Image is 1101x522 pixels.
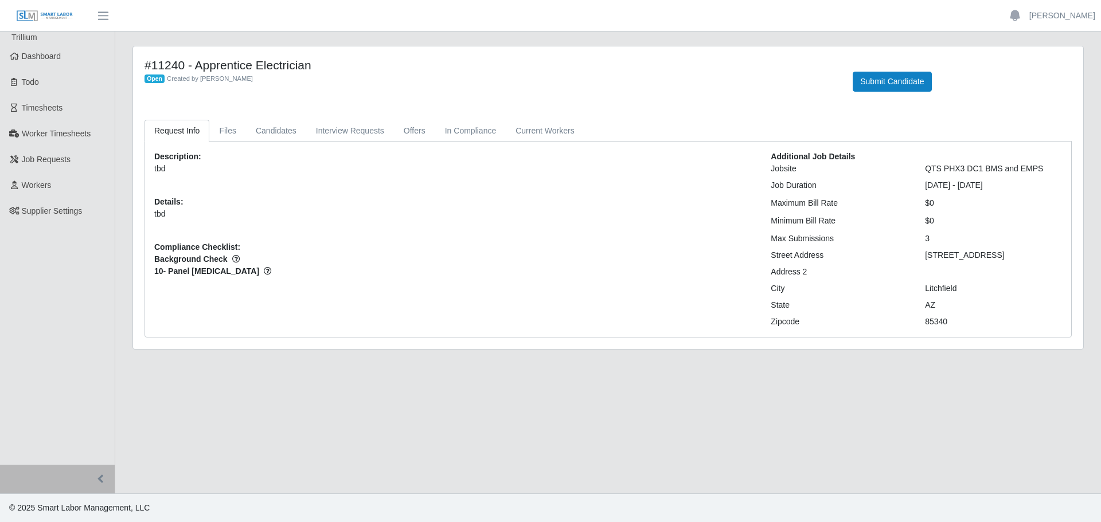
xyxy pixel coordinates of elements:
b: Additional Job Details [771,152,855,161]
div: $0 [916,197,1071,209]
h4: #11240 - Apprentice Electrician [145,58,835,72]
div: $0 [916,215,1071,227]
span: Created by [PERSON_NAME] [167,75,253,82]
div: QTS PHX3 DC1 BMS and EMPS [916,163,1071,175]
span: © 2025 Smart Labor Management, LLC [9,503,150,512]
p: tbd [154,163,753,175]
img: SLM Logo [16,10,73,22]
span: Workers [22,180,52,190]
a: Interview Requests [306,120,394,142]
span: Worker Timesheets [22,129,91,138]
span: Dashboard [22,52,61,61]
div: 85340 [916,316,1071,328]
div: [STREET_ADDRESS] [916,249,1071,261]
div: Jobsite [762,163,916,175]
div: AZ [916,299,1071,311]
a: Request Info [145,120,209,142]
span: Job Requests [22,155,71,164]
span: Supplier Settings [22,206,83,215]
span: Todo [22,77,39,87]
a: In Compliance [435,120,506,142]
button: Submit Candidate [853,72,931,92]
b: Compliance Checklist: [154,242,240,252]
div: Litchfield [916,282,1071,295]
span: 10- Panel [MEDICAL_DATA] [154,265,753,277]
div: Minimum Bill Rate [762,215,916,227]
b: Description: [154,152,201,161]
p: tbd [154,208,753,220]
a: Current Workers [506,120,584,142]
div: Job Duration [762,179,916,191]
div: Maximum Bill Rate [762,197,916,209]
a: Offers [394,120,435,142]
div: 3 [916,233,1071,245]
a: Files [209,120,246,142]
div: Max Submissions [762,233,916,245]
div: City [762,282,916,295]
b: Details: [154,197,183,206]
div: State [762,299,916,311]
span: Open [145,74,165,84]
a: [PERSON_NAME] [1029,10,1095,22]
a: Candidates [246,120,306,142]
div: Street Address [762,249,916,261]
div: [DATE] - [DATE] [916,179,1071,191]
div: Zipcode [762,316,916,328]
span: Timesheets [22,103,63,112]
span: Background Check [154,253,753,265]
span: Trillium [11,33,37,42]
div: Address 2 [762,266,916,278]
